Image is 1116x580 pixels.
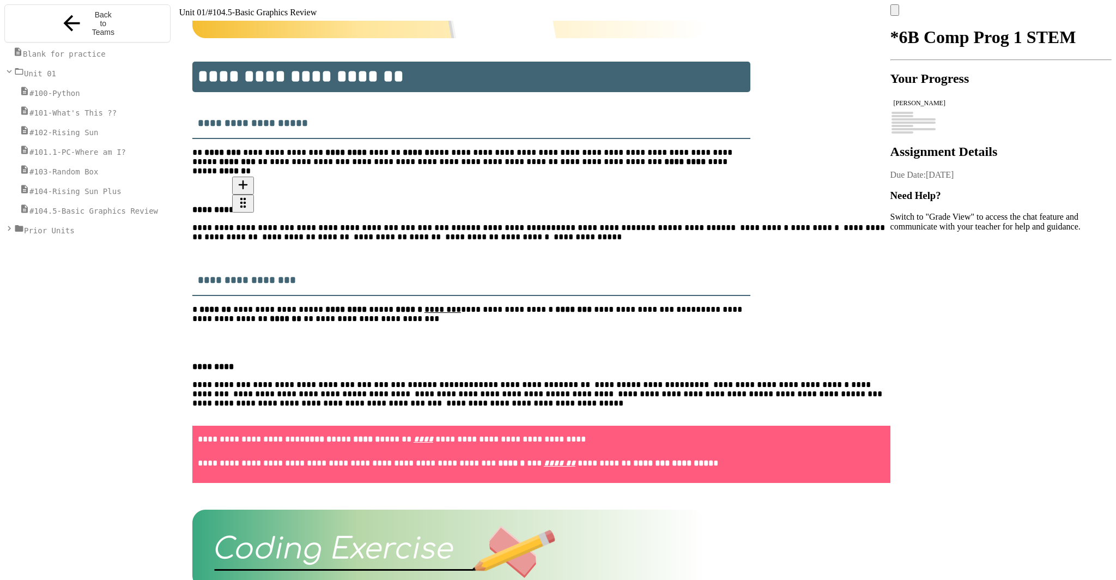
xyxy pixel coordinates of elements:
h2: Your Progress [890,71,1112,86]
span: Due Date: [890,170,926,179]
h2: Assignment Details [890,144,1112,159]
span: Blank for practice [23,50,106,58]
span: Unit 01 [179,8,205,17]
span: / [205,8,208,17]
span: #100-Python [29,89,80,98]
span: #102-Rising Sun [29,128,98,137]
h1: *6B Comp Prog 1 STEM [890,27,1112,47]
span: #101.1-PC-Where am I? [29,148,126,156]
div: [PERSON_NAME] [894,99,1108,107]
span: Prior Units [24,226,75,235]
span: #101-What's This ?? [29,108,117,117]
span: #104.5-Basic Graphics Review [208,8,317,17]
button: Back to Teams [4,4,171,43]
div: My Account [890,4,1112,16]
span: #104-Rising Sun Plus [29,187,122,196]
span: [DATE] [926,170,954,179]
span: #104.5-Basic Graphics Review [29,207,158,215]
span: #103-Random Box [29,167,98,176]
h3: Need Help? [890,190,1112,202]
span: Unit 01 [24,69,56,78]
p: Switch to "Grade View" to access the chat feature and communicate with your teacher for help and ... [890,212,1112,232]
span: Back to Teams [90,10,116,37]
